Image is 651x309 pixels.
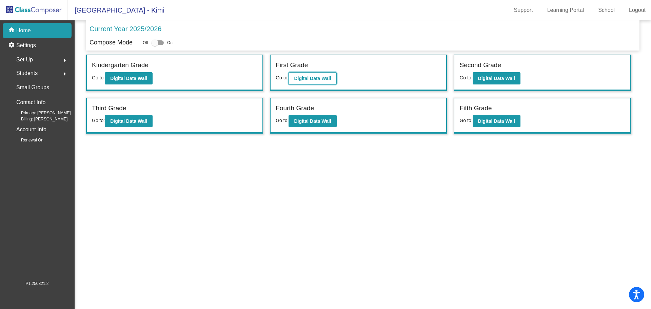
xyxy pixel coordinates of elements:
[16,69,38,78] span: Students
[61,56,69,64] mat-icon: arrow_right
[110,76,147,81] b: Digital Data Wall
[276,75,289,80] span: Go to:
[459,118,472,123] span: Go to:
[16,41,36,50] p: Settings
[90,38,133,47] p: Compose Mode
[16,26,31,35] p: Home
[92,75,105,80] span: Go to:
[105,72,153,84] button: Digital Data Wall
[16,125,46,134] p: Account Info
[90,24,161,34] p: Current Year 2025/2026
[92,118,105,123] span: Go to:
[478,76,515,81] b: Digital Data Wall
[276,118,289,123] span: Go to:
[105,115,153,127] button: Digital Data Wall
[8,41,16,50] mat-icon: settings
[459,103,492,113] label: Fifth Grade
[473,72,520,84] button: Digital Data Wall
[16,98,45,107] p: Contact Info
[16,55,33,64] span: Set Up
[593,5,620,16] a: School
[459,60,501,70] label: Second Grade
[143,40,148,46] span: Off
[10,110,71,116] span: Primary: [PERSON_NAME]
[294,76,331,81] b: Digital Data Wall
[110,118,147,124] b: Digital Data Wall
[8,26,16,35] mat-icon: home
[473,115,520,127] button: Digital Data Wall
[289,115,336,127] button: Digital Data Wall
[294,118,331,124] b: Digital Data Wall
[289,72,336,84] button: Digital Data Wall
[68,5,164,16] span: [GEOGRAPHIC_DATA] - Kimi
[167,40,173,46] span: On
[61,70,69,78] mat-icon: arrow_right
[92,103,126,113] label: Third Grade
[10,137,44,143] span: Renewal On:
[16,83,49,92] p: Small Groups
[478,118,515,124] b: Digital Data Wall
[92,60,149,70] label: Kindergarten Grade
[542,5,590,16] a: Learning Portal
[276,60,308,70] label: First Grade
[459,75,472,80] span: Go to:
[624,5,651,16] a: Logout
[10,116,67,122] span: Billing: [PERSON_NAME]
[509,5,538,16] a: Support
[276,103,314,113] label: Fourth Grade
